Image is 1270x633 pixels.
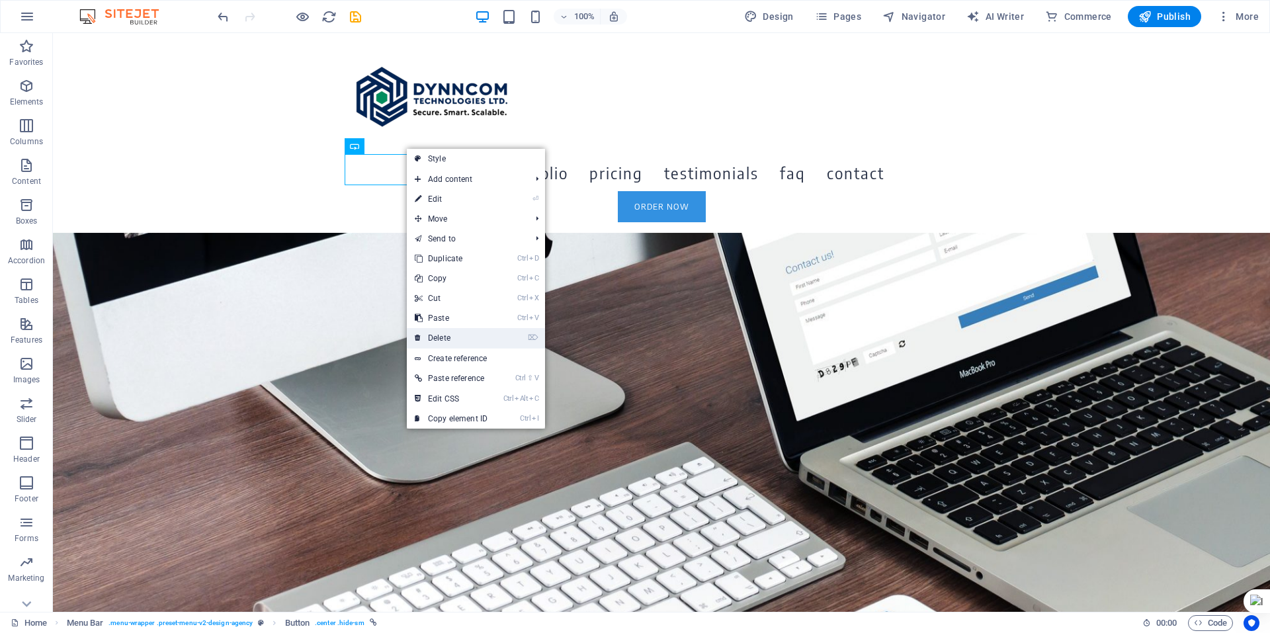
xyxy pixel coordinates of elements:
a: CtrlXCut [407,288,495,308]
i: V [534,374,538,382]
p: Content [12,176,41,187]
p: Images [13,374,40,385]
a: CtrlDDuplicate [407,249,495,269]
i: Reload page [321,9,337,24]
span: Pages [815,10,861,23]
span: . center .hide-sm [315,615,364,631]
button: 100% [554,9,601,24]
i: Ctrl [503,394,514,403]
button: Usercentrics [1244,615,1259,631]
i: ⏎ [532,194,538,203]
button: Commerce [1040,6,1117,27]
i: Ctrl [517,294,528,302]
button: Pages [810,6,867,27]
i: Ctrl [520,414,530,423]
i: Ctrl [517,314,528,322]
div: Design (Ctrl+Alt+Y) [739,6,799,27]
button: Click here to leave preview mode and continue editing [294,9,310,24]
i: Save (Ctrl+S) [348,9,363,24]
i: Ctrl [515,374,526,382]
button: More [1212,6,1264,27]
h6: Session time [1142,615,1177,631]
img: Editor Logo [76,9,175,24]
p: Favorites [9,57,43,67]
p: Features [11,335,42,345]
i: ⇧ [527,374,533,382]
i: This element is a customizable preset [258,619,264,626]
button: save [347,9,363,24]
span: Publish [1138,10,1191,23]
p: Tables [15,295,38,306]
h6: 100% [573,9,595,24]
i: I [532,414,538,423]
p: Slider [17,414,37,425]
p: Header [13,454,40,464]
i: Ctrl [517,274,528,282]
a: Ctrl⇧VPaste reference [407,368,495,388]
p: Accordion [8,255,45,266]
a: ⌦Delete [407,328,495,348]
i: C [529,394,538,403]
a: Click to cancel selection. Double-click to open Pages [11,615,47,631]
a: Send to [407,229,525,249]
nav: breadcrumb [67,615,377,631]
span: Click to select. Double-click to edit [67,615,104,631]
a: CtrlCCopy [407,269,495,288]
span: Design [744,10,794,23]
i: On resize automatically adjust zoom level to fit chosen device. [608,11,620,22]
i: X [529,294,538,302]
button: reload [321,9,337,24]
button: AI Writer [961,6,1029,27]
button: Code [1188,615,1233,631]
button: Design [739,6,799,27]
span: More [1217,10,1259,23]
span: . menu-wrapper .preset-menu-v2-design-agency [108,615,253,631]
p: Elements [10,97,44,107]
i: C [529,274,538,282]
i: Alt [515,394,528,403]
a: CtrlICopy element ID [407,409,495,429]
span: Click to select. Double-click to edit [285,615,310,631]
p: Boxes [16,216,38,226]
p: Marketing [8,573,44,583]
i: Undo: Variant changed: Centered (Ctrl+Z) [216,9,231,24]
i: ⌦ [528,333,538,342]
i: This element is linked [370,619,377,626]
button: undo [215,9,231,24]
span: Code [1194,615,1227,631]
a: CtrlVPaste [407,308,495,328]
i: Ctrl [517,254,528,263]
i: V [529,314,538,322]
a: Style [407,149,545,169]
a: CtrlAltCEdit CSS [407,389,495,409]
button: Publish [1128,6,1201,27]
p: Forms [15,533,38,544]
span: : [1165,618,1167,628]
span: Navigator [882,10,945,23]
span: 00 00 [1156,615,1177,631]
a: Create reference [407,349,545,368]
span: Move [407,209,525,229]
i: D [529,254,538,263]
button: Navigator [877,6,951,27]
span: Add content [407,169,525,189]
span: Commerce [1045,10,1112,23]
span: AI Writer [966,10,1024,23]
p: Footer [15,493,38,504]
a: ⏎Edit [407,189,495,209]
p: Columns [10,136,43,147]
